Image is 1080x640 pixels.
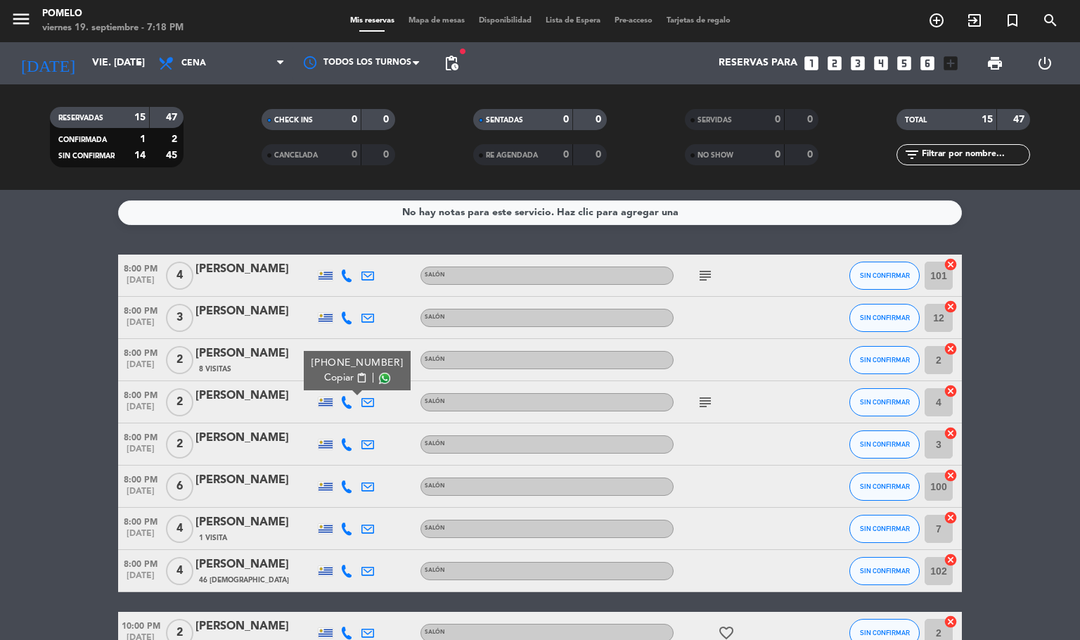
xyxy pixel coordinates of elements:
span: 46 [DEMOGRAPHIC_DATA] [199,575,289,586]
button: SIN CONFIRMAR [849,430,920,459]
span: SIN CONFIRMAR [860,629,910,636]
strong: 0 [563,115,569,124]
i: exit_to_app [966,12,983,29]
button: SIN CONFIRMAR [849,473,920,501]
i: add_box [941,54,960,72]
span: 8 Visitas [199,364,231,375]
span: fiber_manual_record [458,47,467,56]
div: [PERSON_NAME] [195,345,315,363]
span: SIN CONFIRMAR [58,153,115,160]
span: SIN CONFIRMAR [860,356,910,364]
span: [DATE] [118,276,163,292]
i: power_settings_new [1036,55,1053,72]
i: looks_4 [872,54,890,72]
strong: 47 [166,113,180,122]
span: Salón [425,314,445,320]
button: SIN CONFIRMAR [849,304,920,332]
span: Salón [425,525,445,531]
div: [PERSON_NAME] [195,429,315,447]
button: SIN CONFIRMAR [849,557,920,585]
span: 6 [166,473,193,501]
strong: 0 [563,150,569,160]
strong: 15 [982,115,993,124]
i: subject [697,267,714,284]
button: SIN CONFIRMAR [849,515,920,543]
span: Salón [425,399,445,404]
strong: 0 [596,150,604,160]
div: [PERSON_NAME] [195,387,315,405]
div: [PERSON_NAME] [195,617,315,636]
span: 1 Visita [199,532,227,544]
strong: 0 [352,115,357,124]
span: SIN CONFIRMAR [860,525,910,532]
span: Cena [181,58,206,68]
button: Copiarcontent_paste [324,371,367,385]
span: SIN CONFIRMAR [860,271,910,279]
span: Copiar [324,371,354,385]
span: TOTAL [905,117,927,124]
span: [DATE] [118,402,163,418]
span: SIN CONFIRMAR [860,398,910,406]
span: CANCELADA [274,152,318,159]
i: cancel [944,300,958,314]
strong: 0 [807,150,816,160]
div: [PERSON_NAME] [195,556,315,574]
i: looks_5 [895,54,913,72]
strong: 45 [166,151,180,160]
span: [DATE] [118,444,163,461]
span: 8:00 PM [118,555,163,571]
i: cancel [944,342,958,356]
div: LOG OUT [1020,42,1069,84]
input: Filtrar por nombre... [920,147,1029,162]
i: subject [697,394,714,411]
i: cancel [944,426,958,440]
span: [DATE] [118,571,163,587]
strong: 1 [140,134,146,144]
i: arrow_drop_down [131,55,148,72]
span: 4 [166,515,193,543]
span: 2 [166,346,193,374]
i: search [1042,12,1059,29]
span: 2 [166,430,193,459]
strong: 0 [596,115,604,124]
span: Salón [425,483,445,489]
span: 8:00 PM [118,471,163,487]
span: RE AGENDADA [486,152,538,159]
span: SIN CONFIRMAR [860,440,910,448]
span: content_paste [356,373,367,383]
i: looks_one [802,54,821,72]
span: 8:00 PM [118,428,163,444]
span: [DATE] [118,360,163,376]
span: 8:00 PM [118,302,163,318]
i: cancel [944,511,958,525]
span: Salón [425,629,445,635]
button: SIN CONFIRMAR [849,262,920,290]
span: Reservas para [719,58,797,69]
div: Pomelo [42,7,184,21]
span: SERVIDAS [697,117,732,124]
span: Salón [425,272,445,278]
span: NO SHOW [697,152,733,159]
span: [DATE] [118,318,163,334]
div: [PERSON_NAME] [195,260,315,279]
div: No hay notas para este servicio. Haz clic para agregar una [402,205,679,221]
span: [DATE] [118,487,163,503]
i: turned_in_not [1004,12,1021,29]
span: Salón [425,357,445,362]
i: filter_list [904,146,920,163]
strong: 0 [807,115,816,124]
i: menu [11,8,32,30]
span: SIN CONFIRMAR [860,567,910,575]
i: cancel [944,257,958,271]
span: SIN CONFIRMAR [860,482,910,490]
span: 8:00 PM [118,344,163,360]
span: 8:00 PM [118,386,163,402]
span: 8:00 PM [118,260,163,276]
span: RESERVADAS [58,115,103,122]
i: cancel [944,553,958,567]
span: Pre-acceso [607,17,660,25]
span: SIN CONFIRMAR [860,314,910,321]
i: looks_6 [918,54,937,72]
span: Disponibilidad [472,17,539,25]
span: Mapa de mesas [401,17,472,25]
